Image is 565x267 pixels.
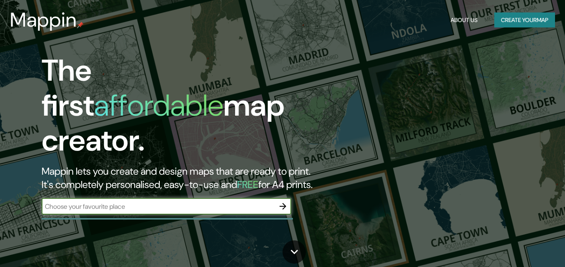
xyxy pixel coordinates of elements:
button: Create yourmap [494,12,555,28]
h1: affordable [94,86,223,125]
input: Choose your favourite place [42,202,275,211]
h3: Mappin [10,8,77,32]
h1: The first map creator. [42,53,324,165]
h2: Mappin lets you create and design maps that are ready to print. It's completely personalised, eas... [42,165,324,191]
button: About Us [447,12,481,28]
h5: FREE [237,178,258,191]
img: mappin-pin [77,22,84,28]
